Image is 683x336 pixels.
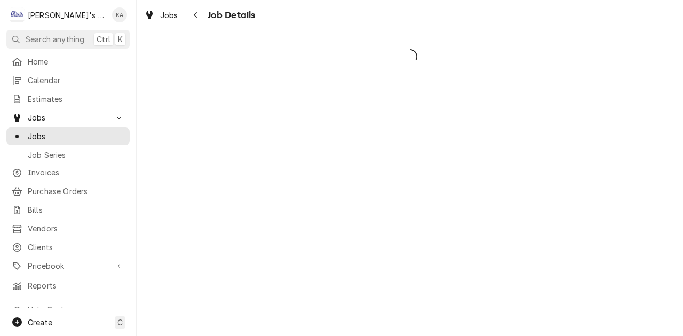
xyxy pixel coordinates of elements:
a: Calendar [6,71,130,89]
a: Jobs [6,127,130,145]
span: Job Series [28,149,124,161]
span: Help Center [28,304,123,315]
span: Jobs [28,112,108,123]
span: Jobs [28,131,124,142]
span: Calendar [28,75,124,86]
span: K [118,34,123,45]
a: Estimates [6,90,130,108]
span: Bills [28,204,124,215]
a: Home [6,53,130,70]
a: Purchase Orders [6,182,130,200]
div: Clay's Refrigeration's Avatar [10,7,25,22]
span: Reports [28,280,124,291]
div: KA [112,7,127,22]
a: Go to Help Center [6,301,130,318]
span: Pricebook [28,260,108,271]
span: Ctrl [97,34,110,45]
span: Search anything [26,34,84,45]
div: [PERSON_NAME]'s Refrigeration [28,10,106,21]
span: Clients [28,242,124,253]
span: Invoices [28,167,124,178]
button: Navigate back [187,6,204,23]
span: C [117,317,123,328]
a: Go to Jobs [6,109,130,126]
a: Bills [6,201,130,219]
span: Loading... [137,45,683,68]
a: Vendors [6,220,130,237]
a: Go to Pricebook [6,257,130,275]
a: Reports [6,277,130,294]
a: Clients [6,238,130,256]
span: Home [28,56,124,67]
a: Jobs [140,6,182,24]
span: Create [28,318,52,327]
span: Jobs [160,10,178,21]
span: Vendors [28,223,124,234]
span: Estimates [28,93,124,105]
button: Search anythingCtrlK [6,30,130,49]
span: Job Details [204,8,256,22]
a: Job Series [6,146,130,164]
div: C [10,7,25,22]
div: Korey Austin's Avatar [112,7,127,22]
a: Invoices [6,164,130,181]
span: Purchase Orders [28,186,124,197]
